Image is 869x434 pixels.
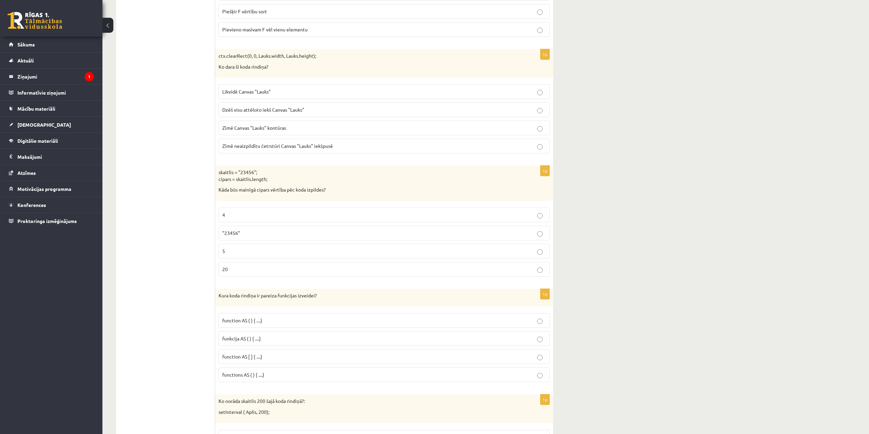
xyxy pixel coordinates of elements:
a: Sākums [9,37,94,52]
i: 1 [85,72,94,81]
input: 4 [537,213,543,219]
input: "23456" [537,231,543,237]
input: 20 [537,267,543,273]
span: Motivācijas programma [17,186,71,192]
input: 5 [537,249,543,255]
a: Rīgas 1. Tālmācības vidusskola [8,12,62,29]
a: Aktuāli [9,53,94,68]
span: Piešķir F vērtību sort [222,8,267,14]
span: 5 [222,248,225,254]
p: Kāda būs mainīgā cipars vērtība pēc koda izpildes? [219,186,516,193]
span: Konferences [17,202,46,208]
input: function AS [ ] { ....} [537,355,543,360]
input: Pievieno masīvam F vēl vienu elementu [537,28,543,33]
a: Proktoringa izmēģinājums [9,213,94,229]
p: Kura koda rindiņa ir pareiza funkcijas izveidei? [219,292,516,299]
p: ctx.clearRect(0, 0, Lauks.width, Lauks.height); [219,53,516,59]
p: Ko dara šī koda rindiņa? [219,64,516,70]
span: Dzēš visu attēloto iekš Canvas "Lauks" [222,107,304,113]
input: Zīmē Canvas "Lauks" kontūras [537,126,543,131]
a: Konferences [9,197,94,213]
p: 1p [540,394,550,405]
p: 1p [540,49,550,60]
p: skaitlis = "23456"; cipars = skaitlis.length; [219,169,516,182]
p: Ko norāda skaitlis 200 šajā koda rindiņā?: [219,398,516,405]
span: Pievieno masīvam F vēl vienu elementu [222,26,308,32]
span: function AS [ ] { ....} [222,353,262,360]
span: funkcija AS ( ) { ....} [222,335,261,341]
span: functions AS ( ) { ....} [222,372,264,378]
span: Digitālie materiāli [17,138,58,144]
input: funkcija AS ( ) { ....} [537,337,543,342]
span: [DEMOGRAPHIC_DATA] [17,122,71,128]
span: Atzīmes [17,170,36,176]
a: Maksājumi [9,149,94,165]
legend: Maksājumi [17,149,94,165]
span: Zīmē Canvas "Lauks" kontūras [222,125,286,131]
p: 1p [540,165,550,176]
legend: Ziņojumi [17,69,94,84]
a: Motivācijas programma [9,181,94,197]
span: Aktuāli [17,57,34,64]
span: Sākums [17,41,35,47]
input: Dzēš visu attēloto iekš Canvas "Lauks" [537,108,543,113]
a: Mācību materiāli [9,101,94,116]
a: [DEMOGRAPHIC_DATA] [9,117,94,132]
a: Informatīvie ziņojumi [9,85,94,100]
span: function AS ( ) { ....} [222,317,262,323]
a: Ziņojumi1 [9,69,94,84]
span: Zīmē neaizpildītu četrstūri Canvas "Lauks" iekšpusē [222,143,333,149]
span: "23456" [222,230,240,236]
span: 4 [222,212,225,218]
a: Atzīmes [9,165,94,181]
p: setInterval ( Aplis, 200); [219,409,516,416]
input: Zīmē neaizpildītu četrstūri Canvas "Lauks" iekšpusē [537,144,543,150]
input: Likvidē Canvas "Lauks" [537,90,543,95]
span: Proktoringa izmēģinājums [17,218,77,224]
legend: Informatīvie ziņojumi [17,85,94,100]
input: function AS ( ) { ....} [537,319,543,324]
span: Mācību materiāli [17,106,55,112]
input: Piešķir F vērtību sort [537,10,543,15]
a: Digitālie materiāli [9,133,94,149]
span: 20 [222,266,228,272]
input: functions AS ( ) { ....} [537,373,543,378]
span: Likvidē Canvas "Lauks" [222,88,271,95]
p: 1p [540,289,550,299]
